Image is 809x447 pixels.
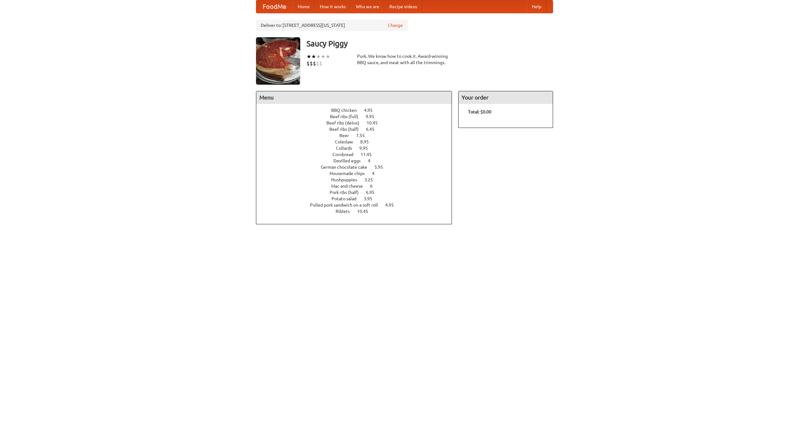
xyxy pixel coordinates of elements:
h3: Saucy Piggy [307,37,553,50]
span: Beef ribs (half) [329,127,365,132]
div: Pork. We know how to cook it. Award-winning BBQ sauce, and meat with all the trimmings. [357,53,452,66]
span: Collards [336,146,358,151]
img: angular.jpg [256,37,300,85]
span: BBQ chicken [331,108,363,113]
a: Pulled pork sandwich on a soft roll 4.95 [310,202,405,208]
li: ★ [316,53,321,60]
a: German chocolate cake 5.95 [321,165,395,170]
a: Coleslaw 8.95 [335,139,380,144]
span: 7.55 [356,133,371,138]
a: Devilled eggs 4 [333,158,382,163]
a: Recipe videos [384,0,422,13]
span: Pork ribs (half) [330,190,365,195]
span: 8.95 [360,139,375,144]
span: 4.95 [385,202,400,208]
span: 6.45 [366,127,381,132]
li: $ [316,60,319,67]
a: FoodMe [256,0,293,13]
span: Housemade chips [330,171,371,176]
span: 9.95 [359,146,374,151]
span: 11.45 [361,152,378,157]
a: Help [527,0,546,13]
li: $ [319,60,322,67]
span: Hushpuppies [331,177,363,182]
li: $ [313,60,316,67]
li: $ [307,60,310,67]
span: Riblets [336,209,356,214]
a: Mac and cheese 6 [331,184,384,189]
span: Beef ribs (delux) [326,120,366,125]
a: Beer 7.55 [339,133,376,138]
li: $ [310,60,313,67]
li: ★ [325,53,330,60]
span: 4 [372,171,381,176]
a: Potato salad 3.95 [332,196,384,201]
a: Change [388,22,403,28]
span: 6.95 [366,190,381,195]
a: BBQ chicken 4.95 [331,108,384,113]
h4: Your order [459,91,553,104]
span: 10.45 [367,120,384,125]
a: Pork ribs (half) 6.95 [330,190,386,195]
a: Beef ribs (half) 6.45 [329,127,386,132]
span: Mac and cheese [331,184,369,189]
li: ★ [321,53,325,60]
a: Beef ribs (full) 9.95 [330,114,386,119]
span: 10.45 [357,209,374,214]
span: German chocolate cake [321,165,374,170]
span: 3.25 [364,177,379,182]
a: Beef ribs (delux) 10.45 [326,120,389,125]
a: Hushpuppies 3.25 [331,177,385,182]
a: Housemade chips 4 [330,171,386,176]
span: Coleslaw [335,139,359,144]
a: Riblets 10.45 [336,209,380,214]
li: ★ [311,53,316,60]
span: Pulled pork sandwich on a soft roll [310,202,384,208]
a: Cornbread 11.45 [332,152,383,157]
span: Devilled eggs [333,158,367,163]
span: Potato salad [332,196,363,201]
span: Beef ribs (full) [330,114,365,119]
span: Beer [339,133,355,138]
div: Deliver to: [STREET_ADDRESS][US_STATE] [256,20,408,31]
span: Cornbread [332,152,360,157]
h4: Menu [256,91,452,104]
span: 5.95 [374,165,389,170]
span: 4.95 [364,108,379,113]
span: 3.95 [364,196,379,201]
span: 6 [370,184,379,189]
b: Total: $0.00 [468,109,491,114]
span: 9.95 [366,114,380,119]
span: 4 [368,158,377,163]
li: ★ [307,53,311,60]
a: Home [293,0,315,13]
a: Who we are [351,0,384,13]
a: Collards 9.95 [336,146,380,151]
a: How it works [315,0,351,13]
